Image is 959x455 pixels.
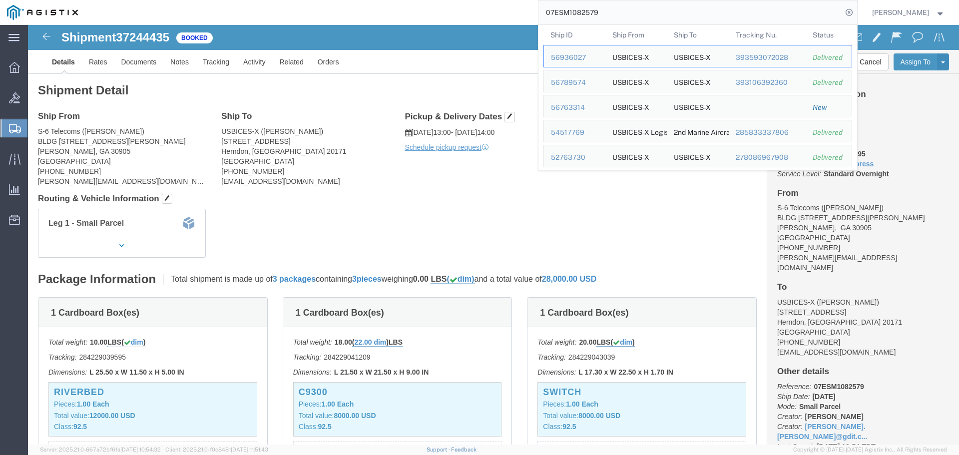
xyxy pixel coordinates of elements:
div: USBICES-X [612,95,649,117]
div: USBICES-X [612,70,649,92]
th: Ship To [667,25,729,45]
span: Trent Grant [872,7,929,18]
div: USBICES-X [674,70,711,92]
div: Delivered [813,127,845,138]
div: 52763730 [551,152,598,163]
div: USBICES-X [674,95,711,117]
div: 393106392360 [735,77,799,88]
div: New [813,102,845,113]
th: Ship From [605,25,667,45]
span: Client: 2025.21.0-f0c8481 [165,447,268,453]
div: USBICES-X [612,45,649,67]
div: 285833337806 [735,127,799,138]
th: Ship ID [543,25,605,45]
img: logo [7,5,78,20]
div: 2nd Marine Aircraft Wing G-6 [674,120,722,142]
div: USBICES-X [674,145,711,167]
div: USBICES-X [612,145,649,167]
span: Copyright © [DATE]-[DATE] Agistix Inc., All Rights Reserved [793,446,947,454]
div: 56789574 [551,77,598,88]
span: Server: 2025.21.0-667a72bf6fa [40,447,161,453]
div: Delivered [813,77,845,88]
iframe: FS Legacy Container [28,25,959,445]
div: Delivered [813,52,845,63]
div: 56763314 [551,102,598,113]
table: Search Results [543,25,857,170]
div: 54517769 [551,127,598,138]
span: [DATE] 11:51:43 [231,447,268,453]
input: Search for shipment number, reference number [538,0,842,24]
div: 278086967908 [735,152,799,163]
div: USBICES-X Logistics [612,120,660,142]
div: 56936027 [551,52,598,63]
th: Tracking Nu. [728,25,806,45]
div: USBICES-X [674,45,711,67]
div: Delivered [813,152,845,163]
a: Support [427,447,452,453]
a: Feedback [451,447,477,453]
th: Status [806,25,852,45]
button: [PERSON_NAME] [872,6,946,18]
div: 393593072028 [735,52,799,63]
span: [DATE] 10:54:32 [120,447,161,453]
